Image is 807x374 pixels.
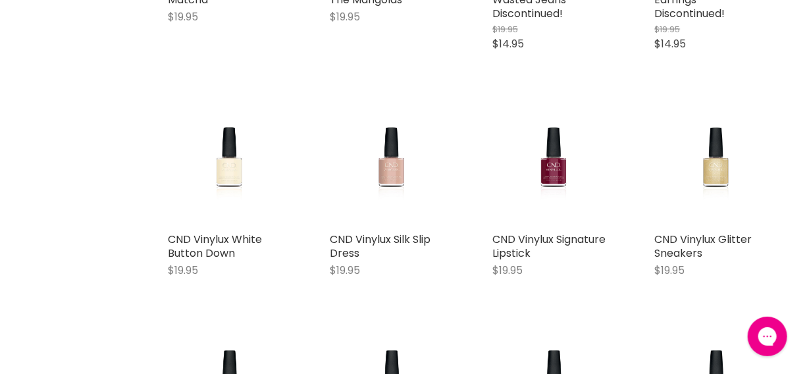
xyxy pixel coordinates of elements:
a: CND Vinylux Glitter Sneakers [655,232,752,261]
a: CND Vinylux Signature Lipstick [492,232,606,261]
span: $19.95 [168,263,198,279]
img: CND Vinylux Signature Lipstick [509,104,598,227]
a: CND Vinylux Glitter Sneakers [655,104,778,227]
span: $19.95 [492,23,518,36]
a: CND Vinylux Silk Slip Dress [330,232,431,261]
a: CND Vinylux White Button Down [168,232,262,261]
img: CND Vinylux Glitter Sneakers [672,104,760,227]
a: CND Vinylux Signature Lipstick [492,104,615,227]
span: $19.95 [655,23,681,36]
a: CND Vinylux Silk Slip Dress [330,104,454,227]
img: CND Vinylux Silk Slip Dress [348,104,436,227]
span: $19.95 [168,9,198,24]
a: CND Vinylux White Button Down [168,104,291,227]
span: $19.95 [655,263,685,279]
span: $19.95 [492,263,523,279]
span: $14.95 [655,37,687,52]
span: $14.95 [492,37,524,52]
span: $19.95 [330,9,361,24]
img: CND Vinylux White Button Down [185,104,273,227]
span: $19.95 [330,263,361,279]
iframe: Gorgias live chat messenger [741,312,794,361]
